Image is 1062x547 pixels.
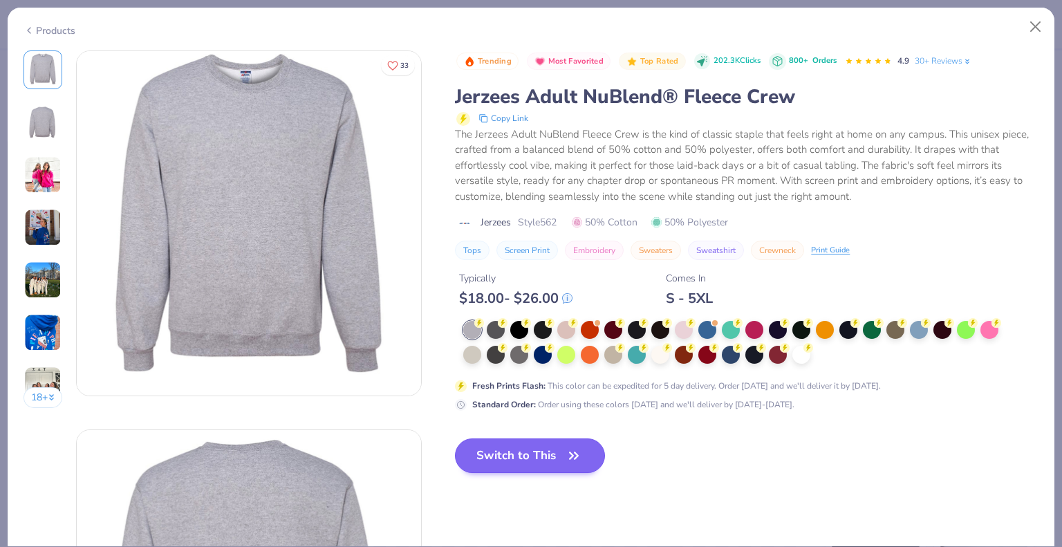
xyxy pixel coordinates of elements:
[455,241,490,260] button: Tops
[789,55,837,67] div: 800+
[481,215,511,230] span: Jerzees
[24,314,62,351] img: User generated content
[527,53,611,71] button: Badge Button
[77,51,421,396] img: Front
[472,398,794,411] div: Order using these colors [DATE] and we'll deliver by [DATE]-[DATE].
[548,57,604,65] span: Most Favorited
[26,106,59,139] img: Back
[1023,14,1049,40] button: Close
[455,127,1038,205] div: The Jerzees Adult NuBlend Fleece Crew is the kind of classic staple that feels right at home on a...
[631,241,681,260] button: Sweaters
[24,24,75,38] div: Products
[478,57,512,65] span: Trending
[714,55,761,67] span: 202.3K Clicks
[472,399,536,410] strong: Standard Order :
[472,380,546,391] strong: Fresh Prints Flash :
[26,53,59,86] img: Front
[897,55,909,66] span: 4.9
[640,57,679,65] span: Top Rated
[751,241,804,260] button: Crewneck
[381,55,415,75] button: Like
[572,215,637,230] span: 50% Cotton
[459,290,572,307] div: $ 18.00 - $ 26.00
[845,50,892,73] div: 4.9 Stars
[666,271,713,286] div: Comes In
[651,215,728,230] span: 50% Polyester
[626,56,637,67] img: Top Rated sort
[534,56,546,67] img: Most Favorited sort
[812,55,837,66] span: Orders
[915,55,972,67] a: 30+ Reviews
[464,56,475,67] img: Trending sort
[24,367,62,404] img: User generated content
[456,53,519,71] button: Badge Button
[24,156,62,194] img: User generated content
[24,387,63,408] button: 18+
[24,261,62,299] img: User generated content
[666,290,713,307] div: S - 5XL
[455,218,474,229] img: brand logo
[455,438,605,473] button: Switch to This
[518,215,557,230] span: Style 562
[455,84,1038,110] div: Jerzees Adult NuBlend® Fleece Crew
[565,241,624,260] button: Embroidery
[496,241,558,260] button: Screen Print
[811,245,850,257] div: Print Guide
[400,62,409,69] span: 33
[688,241,744,260] button: Sweatshirt
[474,110,532,127] button: copy to clipboard
[24,209,62,246] img: User generated content
[459,271,572,286] div: Typically
[619,53,685,71] button: Badge Button
[472,380,881,392] div: This color can be expedited for 5 day delivery. Order [DATE] and we'll deliver it by [DATE].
